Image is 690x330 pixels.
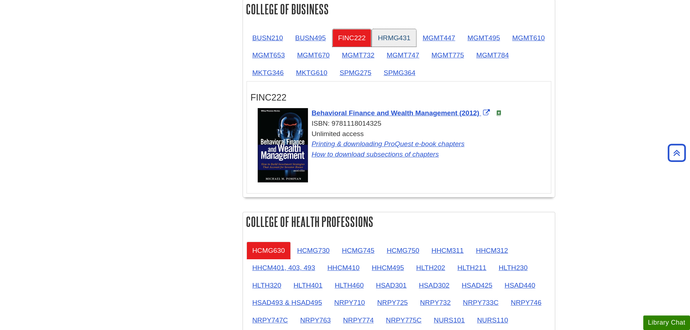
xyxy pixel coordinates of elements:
a: HLTH401 [288,276,328,294]
a: HRMG431 [372,29,416,47]
a: HLTH230 [493,259,533,276]
a: MGMT775 [426,46,470,64]
a: HLTH211 [452,259,492,276]
button: Library Chat [643,315,690,330]
a: HSAD301 [370,276,412,294]
a: Back to Top [665,148,688,158]
a: HSAD440 [499,276,541,294]
a: SPMG364 [378,64,421,82]
div: Unlimited access [258,129,547,160]
a: NRPY732 [414,294,456,311]
a: Link opens in new window [312,109,492,117]
a: Link opens in new window [312,150,439,158]
a: HHCM401, 403, 493 [247,259,321,276]
a: MGMT747 [381,46,425,64]
a: NRPY746 [505,294,547,311]
a: HHCM311 [426,242,470,259]
a: MGMT610 [506,29,551,47]
a: HHCM410 [322,259,365,276]
a: BUSN495 [289,29,331,47]
a: HSAD302 [413,276,455,294]
a: SPMG275 [334,64,377,82]
div: ISBN: 9781118014325 [258,118,547,129]
a: MGMT670 [291,46,336,64]
a: MGMT784 [470,46,515,64]
h2: College of Health Professions [243,212,555,231]
a: MGMT495 [462,29,506,47]
a: MKTG346 [247,64,289,82]
a: HSAD425 [456,276,498,294]
a: NRPY763 [294,311,336,329]
a: HLTH460 [329,276,369,294]
a: MGMT447 [417,29,461,47]
a: FINC222 [332,29,372,47]
a: Link opens in new window [312,140,465,148]
a: HSAD493 & HSAD495 [247,294,328,311]
a: HHCM312 [470,242,514,259]
a: HCMG730 [291,242,336,259]
a: HCMG630 [247,242,291,259]
h3: FINC222 [250,92,547,103]
a: NURS110 [471,311,514,329]
a: HLTH202 [410,259,451,276]
a: NRPY775C [380,311,427,329]
img: e-Book [496,110,502,116]
a: NRPY774 [337,311,379,329]
span: Behavioral Finance and Wealth Management (2012) [312,109,479,117]
a: HCMG750 [381,242,425,259]
a: HLTH320 [247,276,287,294]
a: NURS101 [428,311,470,329]
a: HHCM495 [366,259,410,276]
a: MGMT732 [336,46,380,64]
a: NRPY733C [457,294,504,311]
img: Cover Art [258,108,308,182]
a: HCMG745 [336,242,380,259]
a: NRPY725 [371,294,413,311]
a: NRPY747C [247,311,294,329]
a: BUSN210 [247,29,289,47]
a: MKTG610 [290,64,333,82]
a: MGMT653 [247,46,291,64]
a: NRPY710 [328,294,371,311]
